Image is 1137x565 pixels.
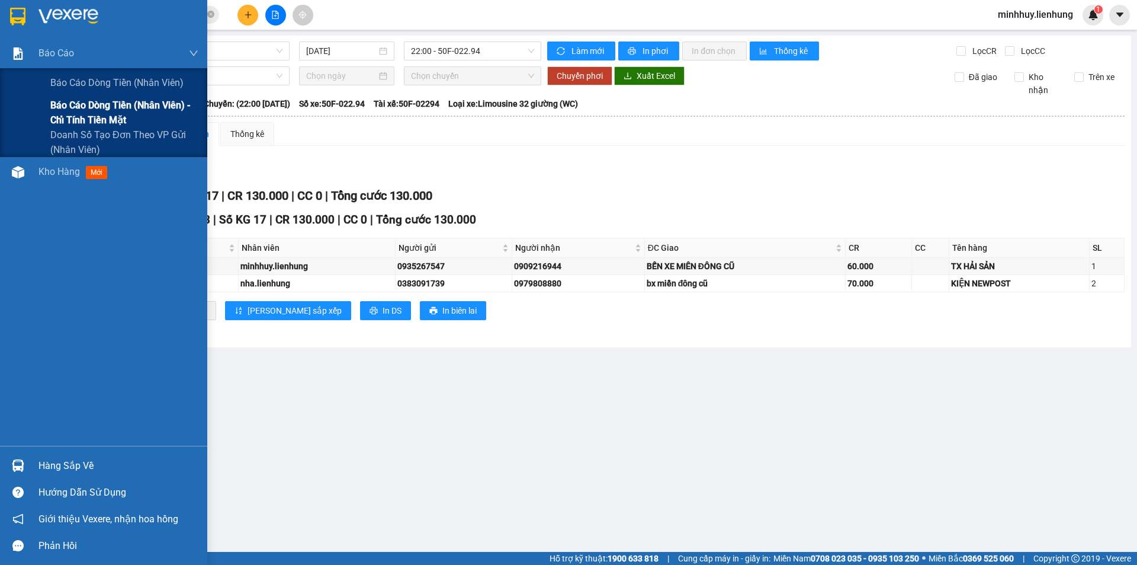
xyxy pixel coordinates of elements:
span: | [667,552,669,565]
span: Tài xế: 50F-02294 [374,97,439,110]
div: bx miền đông cũ [647,277,844,290]
button: aim [293,5,313,25]
img: icon-new-feature [1088,9,1099,20]
span: Trên xe [1084,71,1119,84]
button: file-add [265,5,286,25]
button: plus [237,5,258,25]
span: Tổng cước 130.000 [331,189,432,203]
span: 1 [1096,5,1100,14]
span: Miền Bắc [929,552,1014,565]
span: Kho nhận [1024,71,1065,97]
div: 0909216944 [514,260,642,273]
span: Miền Nam [773,552,919,565]
span: In biên lai [442,304,477,317]
span: sync [557,47,567,56]
span: Doanh số tạo đơn theo VP gửi (nhân viên) [50,127,198,157]
span: close-circle [207,9,214,21]
span: caret-down [1114,9,1125,20]
strong: 1900 633 818 [608,554,659,563]
button: printerIn biên lai [420,301,486,320]
input: Chọn ngày [306,69,377,82]
button: Chuyển phơi [547,66,612,85]
span: Hỗ trợ kỹ thuật: [550,552,659,565]
strong: 0708 023 035 - 0935 103 250 [811,554,919,563]
span: file-add [271,11,280,19]
div: 60.000 [847,260,910,273]
span: plus [244,11,252,19]
div: 2 [1091,277,1122,290]
span: CR 130.000 [227,189,288,203]
div: KIỆN NEWPOST [951,277,1087,290]
button: downloadXuất Excel [614,66,685,85]
img: warehouse-icon [12,459,24,472]
button: sort-ascending[PERSON_NAME] sắp xếp [225,301,351,320]
span: printer [429,307,438,316]
span: In DS [383,304,402,317]
th: SL [1090,238,1125,258]
div: 1 [1091,260,1122,273]
div: Hướng dẫn sử dụng [38,484,198,502]
th: CC [912,238,949,258]
span: CC 0 [297,189,322,203]
button: syncLàm mới [547,42,615,60]
span: CC 0 [343,213,367,226]
span: Người nhận [515,241,632,254]
span: Kho hàng [38,166,80,177]
span: ĐC Giao [648,241,834,254]
span: Đã giao [964,71,1002,84]
div: BẾN XE MIÊN ĐÔNG CŨ [647,260,844,273]
button: printerIn phơi [618,42,679,60]
span: minhhuy.lienhung [988,7,1083,22]
span: Cung cấp máy in - giấy in: [678,552,770,565]
span: | [291,189,294,203]
span: 22:00 - 50F-022.94 [411,42,534,60]
span: Báo cáo dòng tiền (nhân viên) [50,75,184,90]
span: Tổng cước 130.000 [376,213,476,226]
span: | [213,213,216,226]
span: CR 130.000 [275,213,335,226]
span: Xuất Excel [637,69,675,82]
span: Lọc CC [1016,44,1047,58]
span: Báo cáo dòng tiền (nhân viên) - chỉ tính tiền mặt [50,98,198,127]
span: Số xe: 50F-022.94 [299,97,365,110]
th: Nhân viên [239,238,396,258]
span: copyright [1071,554,1080,563]
button: caret-down [1109,5,1130,25]
span: down [189,49,198,58]
span: printer [628,47,638,56]
div: 0383091739 [397,277,510,290]
span: [PERSON_NAME] sắp xếp [248,304,342,317]
span: Lọc CR [968,44,998,58]
span: ⚪️ [922,556,926,561]
span: Chọn chuyến [411,67,534,85]
span: Người gửi [399,241,500,254]
span: Loại xe: Limousine 32 giường (WC) [448,97,578,110]
button: printerIn DS [360,301,411,320]
span: | [325,189,328,203]
span: Báo cáo [38,46,74,60]
span: Giới thiệu Vexere, nhận hoa hồng [38,512,178,526]
button: bar-chartThống kê [750,42,819,60]
span: Chuyến: (22:00 [DATE]) [204,97,290,110]
span: notification [12,513,24,525]
span: aim [298,11,307,19]
span: | [269,213,272,226]
img: logo-vxr [10,8,25,25]
span: Số KG 17 [219,213,266,226]
span: printer [370,307,378,316]
span: close-circle [207,11,214,18]
span: | [221,189,224,203]
span: In phơi [643,44,670,58]
span: message [12,540,24,551]
span: download [624,72,632,81]
span: bar-chart [759,47,769,56]
span: mới [86,166,107,179]
div: nha.lienhung [240,277,393,290]
div: Hàng sắp về [38,457,198,475]
div: 0935267547 [397,260,510,273]
span: | [338,213,341,226]
div: 0979808880 [514,277,642,290]
span: question-circle [12,487,24,498]
img: warehouse-icon [12,166,24,178]
img: solution-icon [12,47,24,60]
